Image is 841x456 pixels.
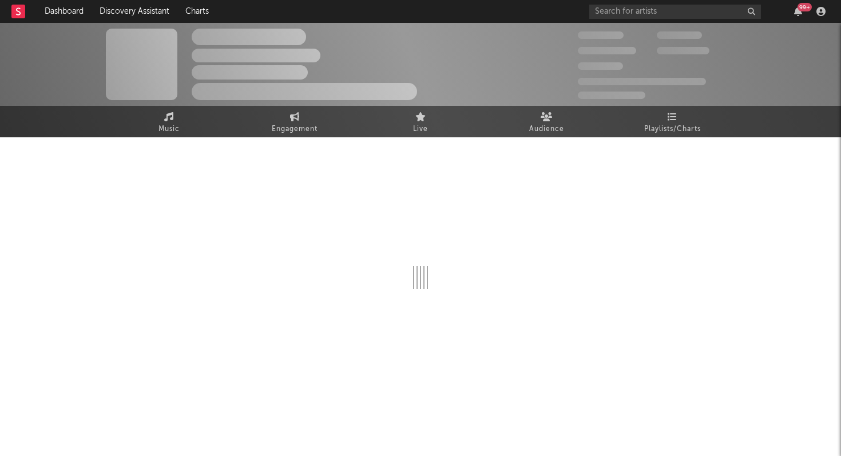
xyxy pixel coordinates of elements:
a: Engagement [232,106,358,137]
span: 300,000 [578,31,624,39]
span: Live [413,122,428,136]
span: Jump Score: 85.0 [578,92,645,99]
span: Audience [529,122,564,136]
span: 100,000 [578,62,623,70]
a: Live [358,106,483,137]
a: Audience [483,106,609,137]
span: Playlists/Charts [644,122,701,136]
span: 100,000 [657,31,702,39]
span: Engagement [272,122,318,136]
span: Music [158,122,180,136]
input: Search for artists [589,5,761,19]
a: Playlists/Charts [609,106,735,137]
span: 1,000,000 [657,47,709,54]
a: Music [106,106,232,137]
span: 50,000,000 Monthly Listeners [578,78,706,85]
button: 99+ [794,7,802,16]
span: 50,000,000 [578,47,636,54]
div: 99 + [798,3,812,11]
